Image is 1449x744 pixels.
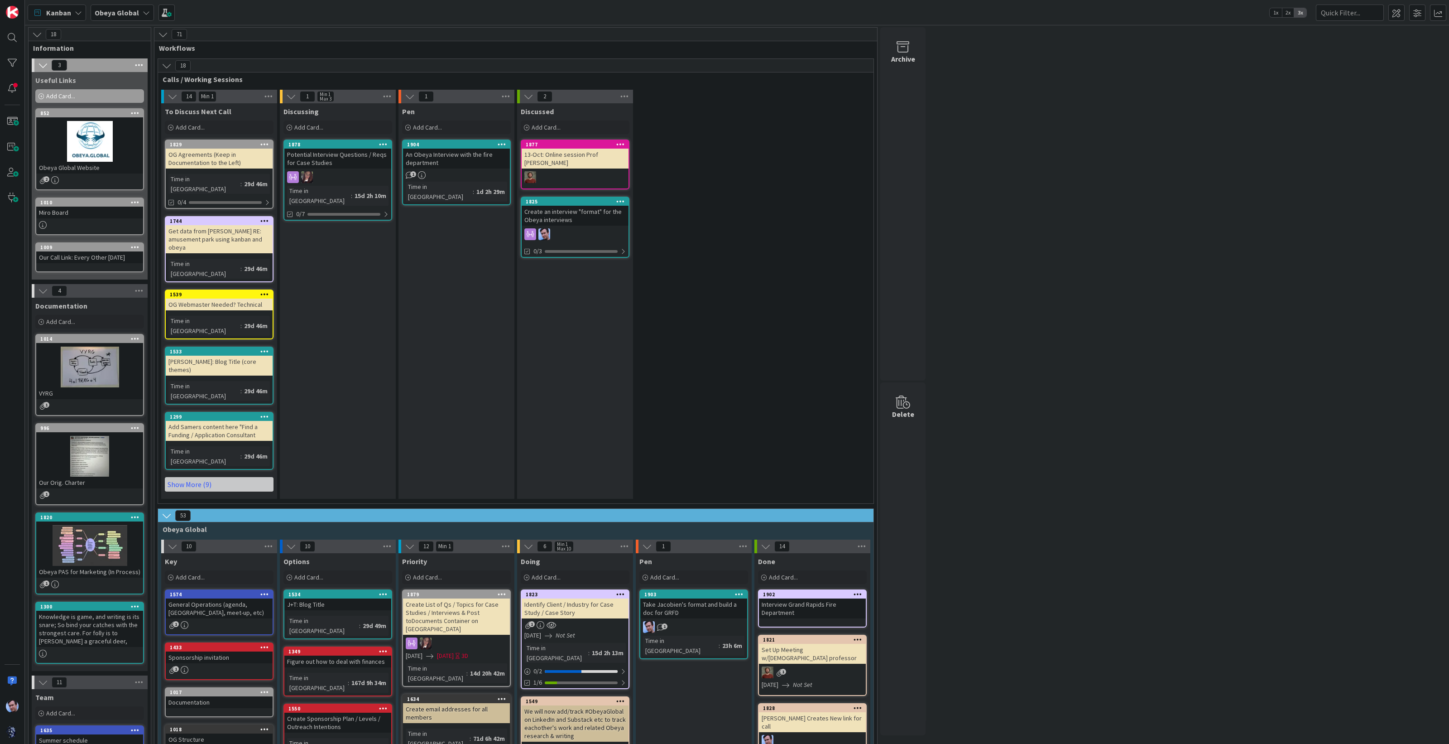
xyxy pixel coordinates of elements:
[662,623,667,629] span: 1
[165,589,273,635] a: 1574General Operations (agenda, [GEOGRAPHIC_DATA], meet-up, etc)
[175,510,191,521] span: 53
[557,542,568,546] div: Min 1
[403,703,510,723] div: Create email addresses for all members
[36,513,143,522] div: 1820
[166,590,273,618] div: 1574General Operations (agenda, [GEOGRAPHIC_DATA], meet-up, etc)
[166,590,273,599] div: 1574
[40,604,143,610] div: 1300
[173,666,179,672] span: 1
[320,92,331,97] div: Min 1
[644,591,747,598] div: 1903
[891,53,915,64] div: Archive
[40,425,143,431] div: 996
[242,264,270,274] div: 29d 46m
[650,573,679,581] span: Add Card...
[284,171,391,183] div: TD
[36,162,143,174] div: Obeya Global Website
[284,149,391,169] div: Potential Interview Questions / Reqs for Case Studies
[643,636,719,656] div: Time in [GEOGRAPHIC_DATA]
[201,94,214,99] div: Min 1
[165,216,273,282] a: 1744Get data from [PERSON_NAME] RE: amusement park using kanban and obeyaTime in [GEOGRAPHIC_DATA...
[40,199,143,206] div: 1010
[36,611,143,647] div: Knowledge is game, and writing is its snare; So bind your catches with the strongest care. For fo...
[418,541,434,552] span: 12
[36,566,143,578] div: Obeya PAS for Marketing (In Process)
[46,7,71,18] span: Kanban
[242,179,270,189] div: 29d 46m
[36,513,143,578] div: 1820Obeya PAS for Marketing (In Process)
[758,635,867,696] a: 1821Set Up Meeting w/[DEMOGRAPHIC_DATA] professorDR[DATE]Not Set
[1316,5,1384,21] input: Quick Filter...
[758,557,775,566] span: Done
[166,217,273,253] div: 1744Get data from [PERSON_NAME] RE: amusement park using kanban and obeya
[287,616,359,636] div: Time in [GEOGRAPHIC_DATA]
[522,206,629,226] div: Create an interview "format" for the Obeya interviews
[166,696,273,708] div: Documentation
[166,290,273,299] div: 1539
[165,347,273,405] a: 1533[PERSON_NAME]: Blog Title (core themes)Time in [GEOGRAPHIC_DATA]:29d 46m
[413,573,442,581] span: Add Card...
[288,141,391,148] div: 1878
[759,636,866,644] div: 1821
[46,318,75,326] span: Add Card...
[240,179,242,189] span: :
[526,591,629,598] div: 1823
[780,669,786,675] span: 1
[1270,8,1282,17] span: 1x
[438,544,451,549] div: Min 1
[283,107,319,116] span: Discussing
[36,109,143,117] div: 852
[36,335,143,399] div: 1014VYRG
[759,590,866,599] div: 1902
[165,687,273,717] a: 1017Documentation
[759,636,866,664] div: 1821Set Up Meeting w/[DEMOGRAPHIC_DATA] professor
[300,91,315,102] span: 1
[168,174,240,194] div: Time in [GEOGRAPHIC_DATA]
[240,321,242,331] span: :
[403,149,510,169] div: An Obeya Interview with the fire department
[163,525,862,534] span: Obeya Global
[656,541,671,552] span: 1
[170,726,273,733] div: 1018
[418,91,434,102] span: 1
[537,91,552,102] span: 2
[36,243,143,251] div: 1009
[52,60,67,71] span: 3
[165,107,231,116] span: To Discuss Next Call
[40,110,143,116] div: 852
[175,60,191,71] span: 18
[242,386,270,396] div: 29d 46m
[521,140,629,189] a: 187713-Oct: Online session Prof [PERSON_NAME]DR
[6,700,19,713] img: JB
[240,386,242,396] span: :
[288,591,391,598] div: 1534
[283,647,392,696] a: 1349Figure out how to deal with financesTime in [GEOGRAPHIC_DATA]:167d 9h 34m
[407,696,510,702] div: 1634
[181,541,197,552] span: 10
[40,514,143,521] div: 1820
[284,656,391,667] div: Figure out how to deal with finances
[165,643,273,680] a: 1433Sponsorship invitation
[522,198,629,226] div: 1825Create an interview "format" for the Obeya interviews
[284,140,391,169] div: 1878Potential Interview Questions / Reqs for Case Studies
[35,512,144,594] a: 1820Obeya PAS for Marketing (In Process)
[168,316,240,336] div: Time in [GEOGRAPHIC_DATA]
[36,207,143,218] div: Miro Board
[36,477,143,488] div: Our Orig. Charter
[758,589,867,628] a: 1902Interview Grand Rapids Fire Department
[588,648,590,658] span: :
[166,421,273,441] div: Add Samers content here "Find a Funding / Application Consultant
[468,668,507,678] div: 14d 20h 42m
[522,590,629,599] div: 1823
[759,704,866,732] div: 1828[PERSON_NAME] Creates New link for call
[522,697,629,705] div: 1549
[165,140,273,209] a: 1829OG Agreements (Keep in Documentation to the Left)Time in [GEOGRAPHIC_DATA]:29d 46m0/4
[284,140,391,149] div: 1878
[402,589,511,687] a: 1879Create List of Qs / Topics for Case Studies / Interviews & Post toDocuments Container on [GEO...
[166,413,273,441] div: 1299Add Samers content here "Find a Funding / Application Consultant
[43,402,49,408] span: 1
[36,109,143,174] div: 852Obeya Global Website
[36,335,143,343] div: 1014
[166,643,273,652] div: 1433
[35,108,144,190] a: 852Obeya Global Website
